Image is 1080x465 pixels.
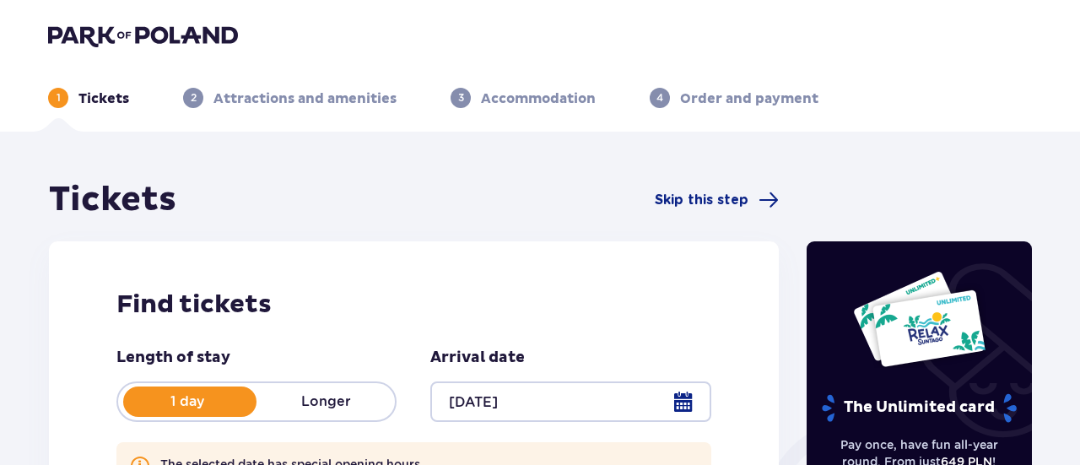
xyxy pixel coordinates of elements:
p: 4 [656,90,663,105]
p: The Unlimited card [820,393,1018,423]
p: Accommodation [481,89,596,108]
h1: Tickets [49,179,176,221]
p: Attractions and amenities [213,89,397,108]
p: 2 [191,90,197,105]
div: 2Attractions and amenities [183,88,397,108]
p: Longer [256,392,395,411]
p: Tickets [78,89,129,108]
span: Skip this step [655,191,748,209]
p: Order and payment [680,89,818,108]
p: Arrival date [430,348,525,368]
img: Park of Poland logo [48,24,238,47]
h2: Find tickets [116,289,711,321]
p: Length of stay [116,348,230,368]
img: Two entry cards to Suntago with the word 'UNLIMITED RELAX', featuring a white background with tro... [852,270,986,368]
p: 1 [57,90,61,105]
p: 3 [458,90,464,105]
div: 1Tickets [48,88,129,108]
p: 1 day [118,392,256,411]
div: 3Accommodation [451,88,596,108]
div: 4Order and payment [650,88,818,108]
a: Skip this step [655,190,779,210]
